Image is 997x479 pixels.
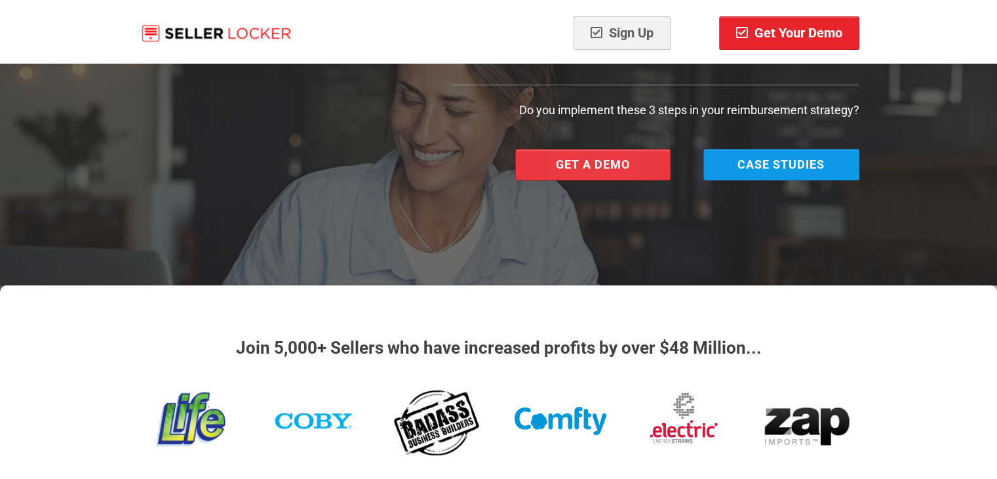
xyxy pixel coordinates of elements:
[703,149,859,180] a: Case Studies
[236,338,762,358] b: Join 5,000+ Sellers who have increased profits by over $48 Million...
[452,102,859,119] div: Do you implement these 3 steps in your reimbursement strategy?
[737,157,825,171] span: Case Studies
[591,25,654,41] span: Sign Up
[931,413,981,463] iframe: Drift Widget Chat Controller
[574,16,671,50] a: Sign Up
[515,149,671,180] a: Get a Demo
[719,16,859,50] a: Get Your Demo
[556,157,630,171] span: Get a Demo
[736,25,842,41] span: Get Your Demo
